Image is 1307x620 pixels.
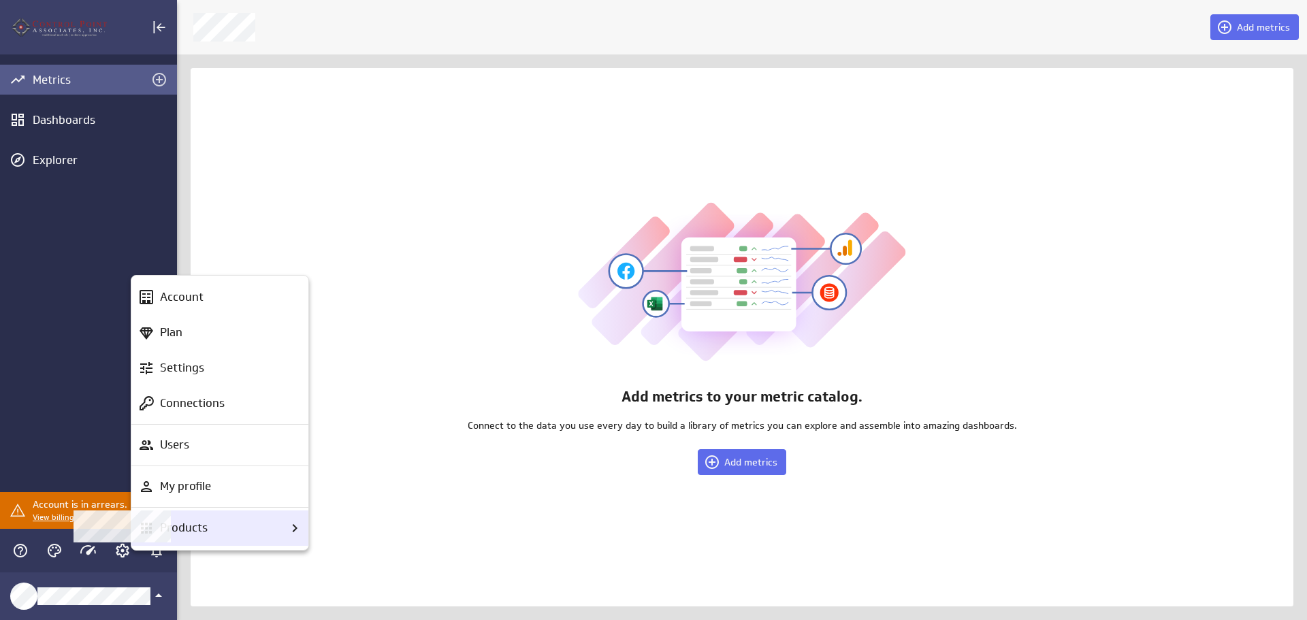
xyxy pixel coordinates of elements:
p: Products [160,519,208,536]
div: Products [131,510,308,546]
p: Users [160,436,189,453]
p: My profile [160,478,211,495]
p: Account [160,289,204,306]
div: My profile [131,469,308,504]
div: Plan [131,315,308,350]
p: Settings [160,359,204,376]
div: Users [131,427,308,463]
p: Plan [160,324,182,341]
p: Connections [160,395,225,412]
div: Settings [131,350,308,386]
div: Connections [131,386,308,421]
div: Account [131,280,308,315]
